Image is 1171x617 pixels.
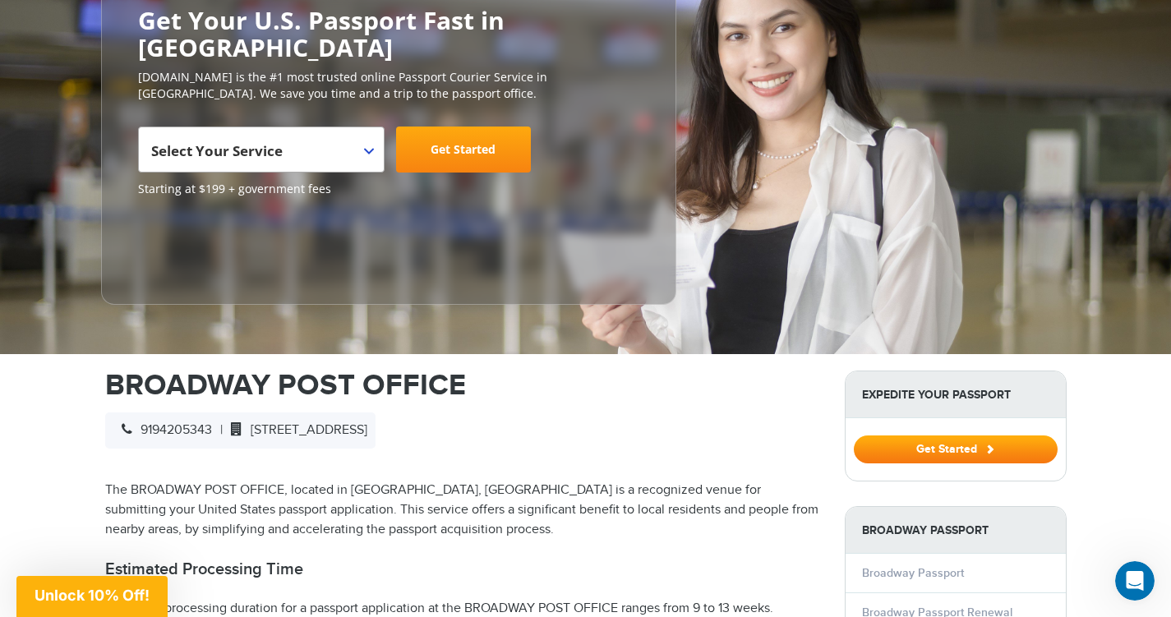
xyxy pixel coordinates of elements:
span: 9194205343 [113,422,212,438]
a: Get Started [396,127,531,173]
span: Select Your Service [151,133,367,179]
h2: Estimated Processing Time [105,559,820,579]
a: Broadway Passport [862,566,964,580]
a: Get Started [854,442,1058,455]
p: [DOMAIN_NAME] is the #1 most trusted online Passport Courier Service in [GEOGRAPHIC_DATA]. We sav... [138,69,639,102]
iframe: Customer reviews powered by Trustpilot [138,205,261,288]
div: | [105,412,376,449]
button: Get Started [854,435,1058,463]
p: The BROADWAY POST OFFICE, located in [GEOGRAPHIC_DATA], [GEOGRAPHIC_DATA] is a recognized venue f... [105,481,820,540]
h1: BROADWAY POST OFFICE [105,371,820,400]
span: Unlock 10% Off! [35,587,150,604]
span: Starting at $199 + government fees [138,181,639,197]
strong: Expedite Your Passport [846,371,1066,418]
span: [STREET_ADDRESS] [223,422,367,438]
strong: Broadway Passport [846,507,1066,554]
span: Select Your Service [138,127,385,173]
h2: Get Your U.S. Passport Fast in [GEOGRAPHIC_DATA] [138,7,639,61]
span: Select Your Service [151,141,283,160]
div: Unlock 10% Off! [16,576,168,617]
iframe: Intercom live chat [1115,561,1155,601]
